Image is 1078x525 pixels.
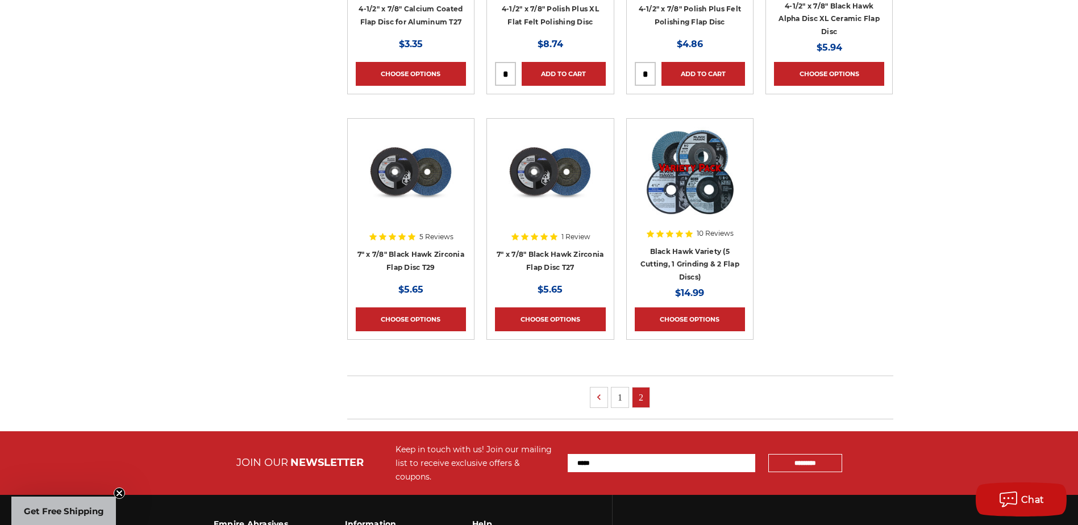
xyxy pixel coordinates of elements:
img: Black Hawk Variety (5 Cutting, 1 Grinding & 2 Flap Discs) [644,127,735,218]
a: 1 [611,388,629,407]
span: 1 Review [561,234,590,240]
a: 7" x 7/8" Black Hawk Zirconia Flap Disc T27 [497,250,603,272]
span: $5.94 [817,42,842,53]
a: 4-1/2" x 7/8" Polish Plus Felt Polishing Flap Disc [639,5,742,26]
span: Get Free Shipping [24,506,104,516]
span: $8.74 [538,39,563,49]
a: 4-1/2" x 7/8" Polish Plus XL Flat Felt Polishing Disc [502,5,599,26]
img: 7" x 7/8" Black Hawk Zirconia Flap Disc T29 [365,127,456,218]
a: 4-1/2" x 7/8" Calcium Coated Flap Disc for Aluminum T27 [359,5,463,26]
a: Choose Options [635,307,745,331]
a: 7" x 7/8" Black Hawk Zirconia Flap Disc T29 [356,127,466,237]
span: $4.86 [677,39,703,49]
span: JOIN OUR [236,456,288,469]
a: Choose Options [356,62,466,86]
span: $5.65 [398,284,423,295]
span: $3.35 [399,39,423,49]
span: NEWSLETTER [290,456,364,469]
a: 4-1/2" x 7/8" Black Hawk Alpha Disc XL Ceramic Flap Disc [779,2,880,36]
span: Chat [1021,494,1044,505]
a: 2 [632,388,650,407]
a: Black Hawk Variety (5 Cutting, 1 Grinding & 2 Flap Discs) [635,127,745,237]
a: Choose Options [495,307,605,331]
span: 5 Reviews [419,234,453,240]
img: 7 inch Zirconia flap disc [505,127,596,218]
a: 7" x 7/8" Black Hawk Zirconia Flap Disc T29 [357,250,464,272]
a: Add to Cart [522,62,605,86]
span: $14.99 [675,287,704,298]
div: Get Free ShippingClose teaser [11,497,116,525]
a: Black Hawk Variety (5 Cutting, 1 Grinding & 2 Flap Discs) [640,247,739,281]
button: Chat [976,482,1067,516]
a: Add to Cart [661,62,745,86]
button: Close teaser [114,488,125,499]
div: Keep in touch with us! Join our mailing list to receive exclusive offers & coupons. [396,443,556,484]
a: Choose Options [774,62,884,86]
a: 7 inch Zirconia flap disc [495,127,605,237]
a: Choose Options [356,307,466,331]
span: $5.65 [538,284,563,295]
